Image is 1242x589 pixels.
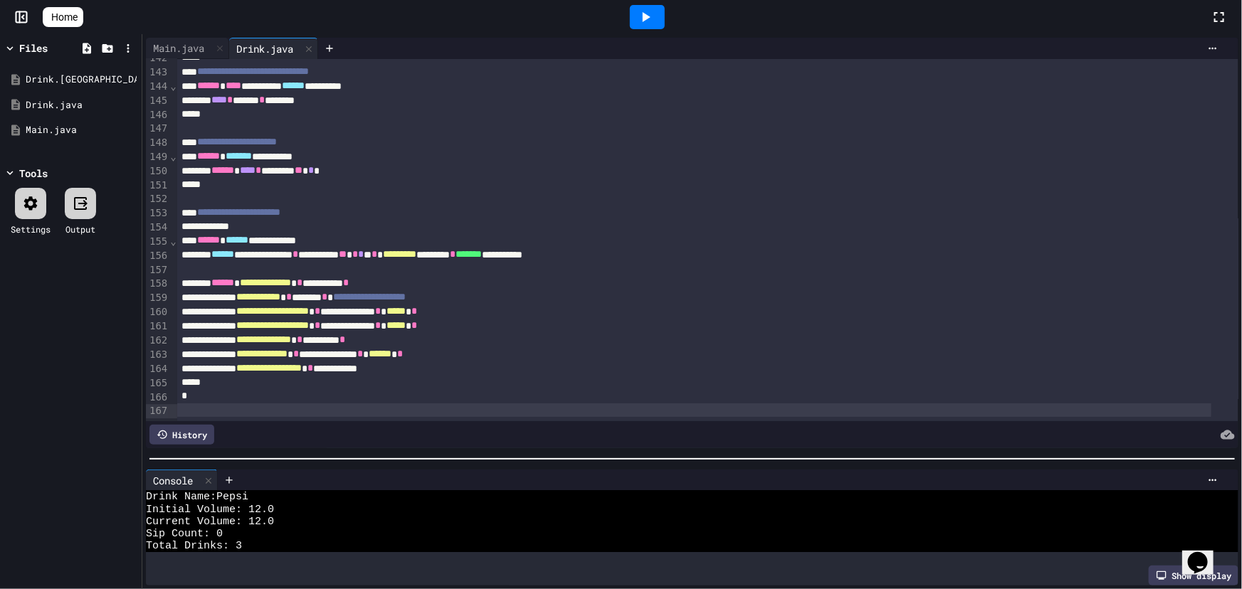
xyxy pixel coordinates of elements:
div: 151 [146,179,169,193]
div: Drink.[GEOGRAPHIC_DATA] [26,73,137,87]
span: Initial Volume: 12.0 [146,504,274,516]
span: Home [51,10,78,24]
div: 167 [146,404,169,418]
div: 153 [146,206,169,221]
div: Drink.java [229,41,300,56]
div: 156 [146,249,169,263]
span: Current Volume: 12.0 [146,516,274,528]
div: 152 [146,192,169,206]
div: History [149,425,214,445]
span: Drink Name:Pepsi [146,491,248,503]
div: 155 [146,235,169,249]
div: Main.java [146,41,211,55]
div: 162 [146,334,169,348]
div: 158 [146,277,169,291]
span: Total Drinks: 3 [146,540,242,552]
span: Fold line [169,151,177,162]
div: 164 [146,362,169,376]
div: Drink.java [26,98,137,112]
div: 146 [146,108,169,122]
div: 165 [146,376,169,391]
div: 157 [146,263,169,277]
a: Home [43,7,83,27]
div: 160 [146,305,169,319]
div: 163 [146,348,169,362]
div: 166 [146,391,169,405]
div: Output [65,223,95,235]
div: Main.java [26,123,137,137]
div: Console [146,473,200,488]
div: 143 [146,65,169,80]
div: Main.java [146,38,229,59]
div: Tools [19,166,48,181]
div: Settings [11,223,51,235]
div: 144 [146,80,169,94]
div: 159 [146,291,169,305]
span: Fold line [169,235,177,247]
div: 149 [146,150,169,164]
div: 145 [146,94,169,108]
div: 147 [146,122,169,136]
span: Sip Count: 0 [146,528,223,540]
span: Fold line [169,80,177,92]
div: Drink.java [229,38,318,59]
div: Files [19,41,48,55]
div: 148 [146,136,169,150]
div: Console [146,469,218,491]
div: Show display [1149,566,1238,585]
div: 150 [146,164,169,179]
div: 154 [146,221,169,235]
div: 161 [146,319,169,334]
iframe: chat widget [1182,532,1228,575]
